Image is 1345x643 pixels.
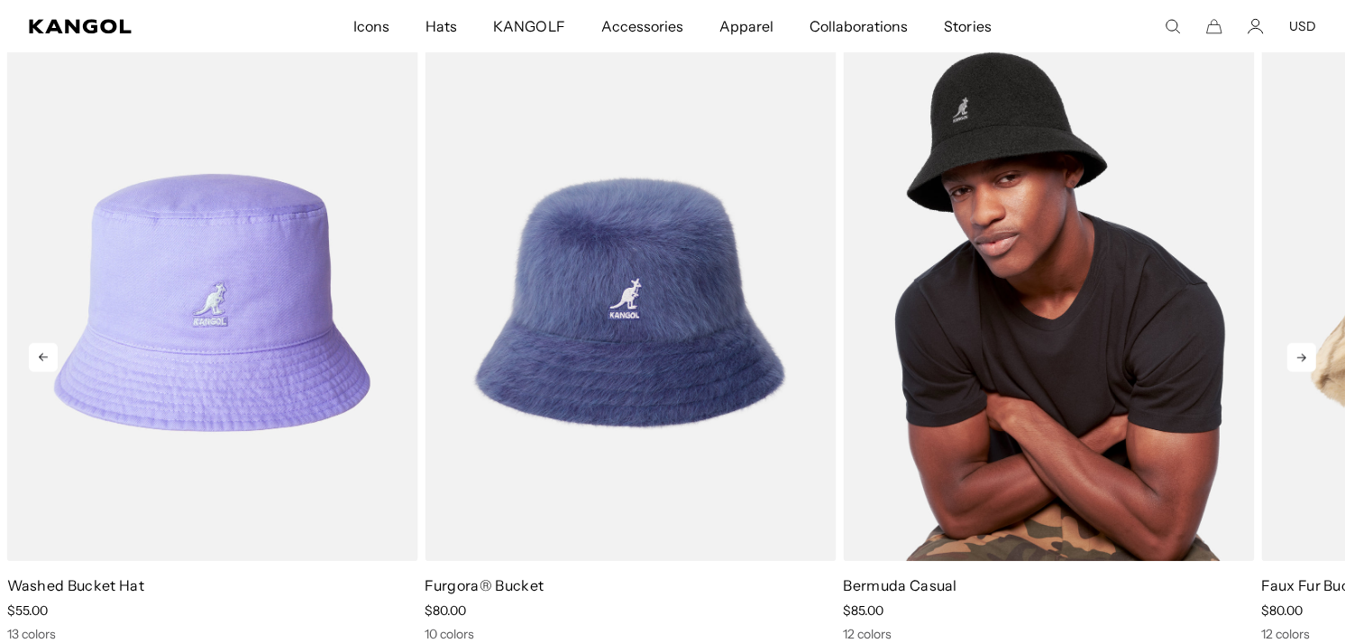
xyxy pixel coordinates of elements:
button: USD [1289,18,1316,34]
img: Washed Bucket Hat [7,44,418,560]
span: $80.00 [1261,602,1303,619]
span: $80.00 [425,602,467,619]
div: 13 colors [7,626,418,642]
div: 2 of 10 [418,44,837,641]
div: 12 colors [843,626,1254,642]
img: Bermuda Casual [843,44,1254,560]
button: Cart [1206,18,1222,34]
summary: Search here [1165,18,1181,34]
div: 3 of 10 [836,44,1254,641]
img: Furgora® Bucket [425,44,837,560]
span: $55.00 [7,602,48,619]
a: Account [1248,18,1264,34]
div: 10 colors [425,626,837,642]
a: Furgora® Bucket [425,576,544,594]
a: Washed Bucket Hat [7,576,144,594]
span: $85.00 [843,602,883,619]
a: Bermuda Casual [843,576,956,594]
a: Kangol [29,19,233,33]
